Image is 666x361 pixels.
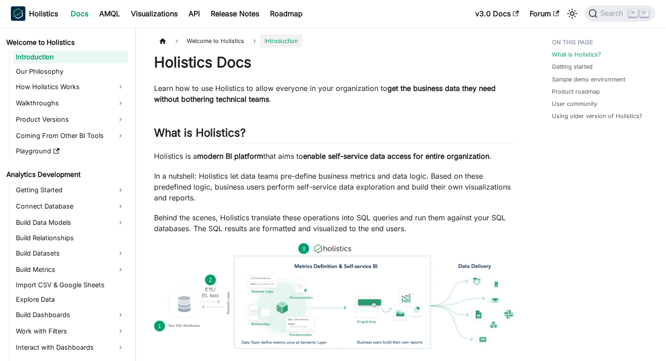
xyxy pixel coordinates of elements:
[154,243,516,349] img: How Holistics fits in your Data Stack
[205,6,265,21] a: Release Notes
[13,183,128,197] a: Getting Started
[65,6,94,21] a: Docs
[154,34,516,47] nav: Breadcrumbs
[11,6,25,21] img: Holistics
[182,34,249,47] span: Welcome to Holistics
[125,6,183,21] a: Visualizations
[552,112,642,120] a: Using older version of Holistics?
[552,75,625,84] a: Sample demo environment
[13,293,128,306] a: Explore Data
[154,53,516,71] h1: Holistics Docs
[13,340,128,355] a: Interact with Dashboards
[552,87,600,96] a: Product roadmap
[470,6,524,21] a: v3.0 Docs
[11,6,58,21] a: HolisticsHolistics
[265,6,308,21] a: Roadmap
[29,8,58,19] b: Holistics
[13,215,128,230] a: Build Data Models
[628,9,637,17] kbd: ⌘
[183,6,205,21] a: API
[13,51,128,63] a: Introduction
[13,145,128,157] a: Playground
[260,34,303,47] span: Introduction
[154,126,516,143] h2: What is Holistics?
[13,279,128,291] a: Import CSV & Google Sheets
[154,171,516,203] p: In a nutshell: Holistics let data teams pre-define business metrics and data logic. Based on thes...
[13,262,128,277] a: Build Metrics
[154,151,516,161] p: Holistics is a that aims to .
[197,152,263,161] strong: modern BI platform
[4,168,128,181] a: Analytics Development
[154,212,516,234] p: Behind the scenes, Holistics translate these operations into SQL queries and run them against you...
[524,6,565,21] a: Forum
[303,152,489,161] strong: enable self-service data access for entire organization
[13,65,128,78] a: Our Philosophy
[640,9,649,17] kbd: K
[154,83,516,104] p: Learn how to use Holistics to allow everyone in your organization to .
[598,9,629,18] span: Search
[13,96,128,110] a: Walkthroughs
[13,199,128,214] a: Connect Database
[13,80,128,94] a: How Holistics Works
[13,112,128,127] a: Product Versions
[13,246,128,261] a: Build Datasets
[565,6,579,21] button: Switch between dark and light mode (currently light mode)
[4,36,128,49] a: Welcome to Holistics
[13,128,128,143] a: Coming From Other BI Tools
[552,100,597,108] a: User community
[585,5,655,22] button: Search (Command+K)
[552,62,593,71] a: Getting started
[552,50,601,59] a: What is Holistics?
[13,308,128,322] a: Build Dashboards
[94,6,125,21] a: AMQL
[13,324,128,338] a: Work with Filters
[13,232,128,244] a: Build Relationships
[154,34,171,47] a: Home page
